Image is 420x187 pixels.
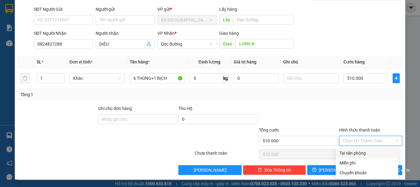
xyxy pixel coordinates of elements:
[20,91,163,98] div: Tổng: 1
[22,22,86,33] span: 0941 78 2525
[355,165,402,175] button: printer[PERSON_NAME] và In
[339,160,394,166] div: Miễn phí
[223,73,229,83] span: kg
[194,167,227,173] span: [PERSON_NAME]
[161,39,213,49] span: Dọc đường
[96,6,155,13] div: Người gửi
[343,59,365,64] span: Cước hàng
[234,59,256,64] span: Giá trị hàng
[69,59,93,64] span: Đơn vị tính
[339,150,394,157] div: Tại văn phòng
[319,167,352,173] span: [PERSON_NAME]
[20,73,30,83] button: delete
[243,165,306,175] button: deleteXóa Thông tin
[234,73,278,83] input: 0
[98,106,132,111] label: Ghi chú đơn hàng
[393,73,400,83] button: plus
[312,168,316,173] span: save
[259,128,279,132] span: Tổng cước
[219,39,236,49] span: Giao
[339,169,394,176] div: Chuyển khoản
[219,31,239,36] span: Giao hàng
[73,74,121,83] span: Khác
[34,6,93,13] div: SĐT Người Gửi
[339,128,380,132] label: Hình thức thanh toán
[34,30,93,37] div: SĐT Người Nhận
[146,42,151,47] span: user-add
[22,22,86,33] span: BX Quảng Ngãi ĐT:
[219,15,233,25] span: Lấy
[2,41,30,47] span: 0796735879
[198,59,220,64] span: Định lượng
[178,165,241,175] button: [PERSON_NAME]
[236,39,294,49] input: Dọc đường
[178,106,192,111] span: Thu Hộ
[157,31,175,36] span: VP Nhận
[22,3,83,21] strong: CÔNG TY CP BÌNH TÂM
[258,168,262,173] span: delete
[98,114,177,124] input: Ghi chú đơn hàng
[194,150,258,161] div: Chưa thanh toán
[37,59,42,64] span: SL
[130,59,150,64] span: Tên hàng
[393,76,399,81] span: plus
[307,165,354,175] button: save[PERSON_NAME]
[96,30,155,37] div: Người nhận
[219,7,237,12] span: Lấy hàng
[161,15,213,25] span: BX Quảng Ngãi
[281,56,341,68] th: Ghi chú
[233,15,294,25] input: Dọc đường
[157,6,217,13] div: VP gửi
[11,35,69,41] span: BX [GEOGRAPHIC_DATA] -
[283,73,339,83] input: Ghi Chú
[130,73,185,83] input: VD: Bàn, Ghế
[264,167,291,173] span: Xóa Thông tin
[2,35,11,41] span: Gửi:
[2,5,21,32] img: logo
